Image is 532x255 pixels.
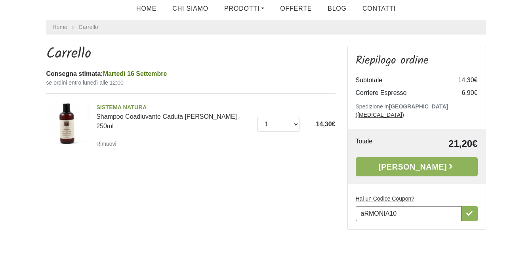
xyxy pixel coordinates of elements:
p: Spedizione in [356,102,478,119]
td: Corriere Espresso [356,87,446,99]
a: Home [53,23,67,31]
small: se ordini entro lunedì alle 12:00 [46,79,336,87]
td: 14,30€ [446,74,478,87]
small: Rimuovi [96,141,116,147]
a: Rimuovi [96,139,120,149]
td: Subtotale [356,74,446,87]
u: Hai un Codice Coupon? [356,195,415,202]
input: Hai un Codice Coupon? [356,206,461,221]
b: [GEOGRAPHIC_DATA] [389,103,448,110]
td: Totale [356,137,400,151]
div: Consegna stimata: [46,69,336,79]
span: 14,30€ [316,121,336,127]
a: Contatti [355,1,404,17]
label: Hai un Codice Coupon? [356,195,415,203]
a: OFFERTE [272,1,320,17]
h3: Riepilogo ordine [356,54,478,68]
a: [PERSON_NAME] [356,157,478,176]
td: 6,90€ [446,87,478,99]
span: SISTEMA NATURA [96,103,252,112]
a: Carrello [79,24,98,30]
a: SISTEMA NATURAShampoo Coadiuvante Caduta [PERSON_NAME] - 250ml [96,103,252,129]
a: Blog [320,1,355,17]
nav: breadcrumb [46,20,486,35]
a: ([MEDICAL_DATA]) [356,112,404,118]
a: Prodotti [216,1,272,17]
td: 21,20€ [400,137,478,151]
img: Shampoo Coadiuvante Caduta al Crescione - 250ml [44,100,91,147]
a: Home [128,1,164,17]
h1: Carrello [46,46,336,63]
span: Martedì 16 Settembre [103,70,167,77]
a: Chi Siamo [164,1,216,17]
